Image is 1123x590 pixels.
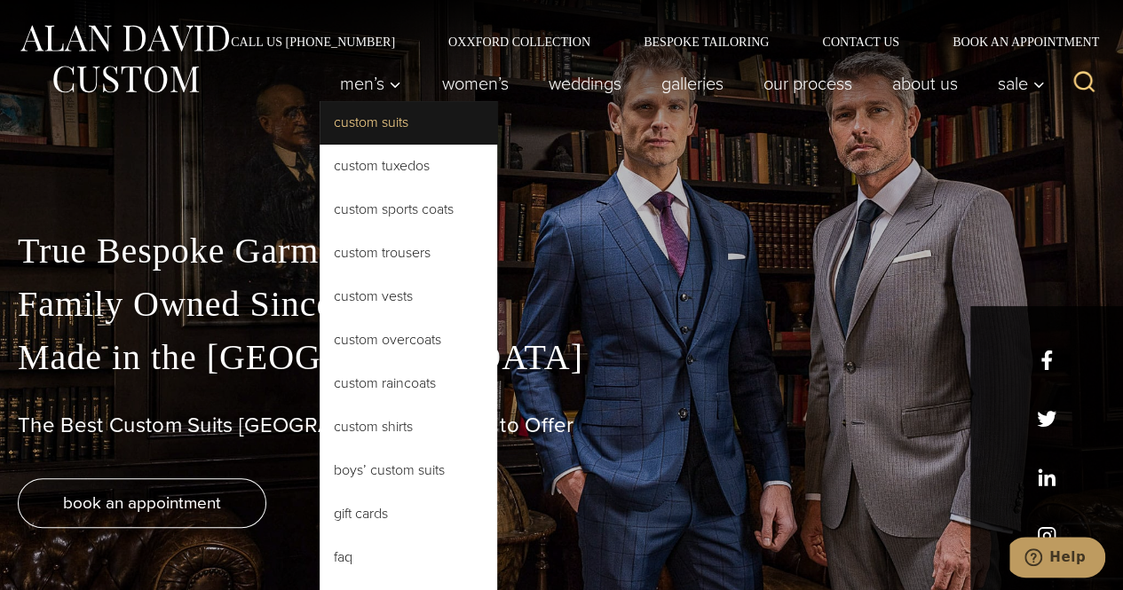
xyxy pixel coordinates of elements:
h1: The Best Custom Suits [GEOGRAPHIC_DATA] Has to Offer [18,413,1105,438]
a: Contact Us [795,35,926,48]
a: Custom Trousers [320,232,497,274]
a: Galleries [641,66,743,101]
a: Custom Suits [320,101,497,144]
a: Women’s [422,66,528,101]
a: Boys’ Custom Suits [320,449,497,492]
nav: Primary Navigation [320,66,1055,101]
a: Call Us [PHONE_NUMBER] [204,35,422,48]
a: Gift Cards [320,492,497,535]
button: Men’s sub menu toggle [320,66,422,101]
a: Bespoke Tailoring [617,35,795,48]
a: Custom Sports Coats [320,188,497,231]
iframe: Opens a widget where you can chat to one of our agents [1009,537,1105,581]
nav: Secondary Navigation [204,35,1105,48]
button: View Search Form [1063,62,1105,105]
a: Oxxford Collection [422,35,617,48]
a: FAQ [320,536,497,578]
a: Custom Shirts [320,405,497,448]
button: Sale sub menu toggle [977,66,1055,101]
a: Custom Vests [320,275,497,318]
a: weddings [528,66,641,101]
img: Alan David Custom [18,20,231,98]
a: Book an Appointment [926,35,1105,48]
a: Custom Raincoats [320,362,497,405]
a: Custom Tuxedos [320,145,497,187]
a: book an appointment [18,478,266,528]
a: About Us [872,66,977,101]
a: Custom Overcoats [320,319,497,361]
span: book an appointment [63,490,221,515]
p: True Bespoke Garments Family Owned Since [DATE] Made in the [GEOGRAPHIC_DATA] [18,224,1105,384]
a: Our Process [743,66,872,101]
